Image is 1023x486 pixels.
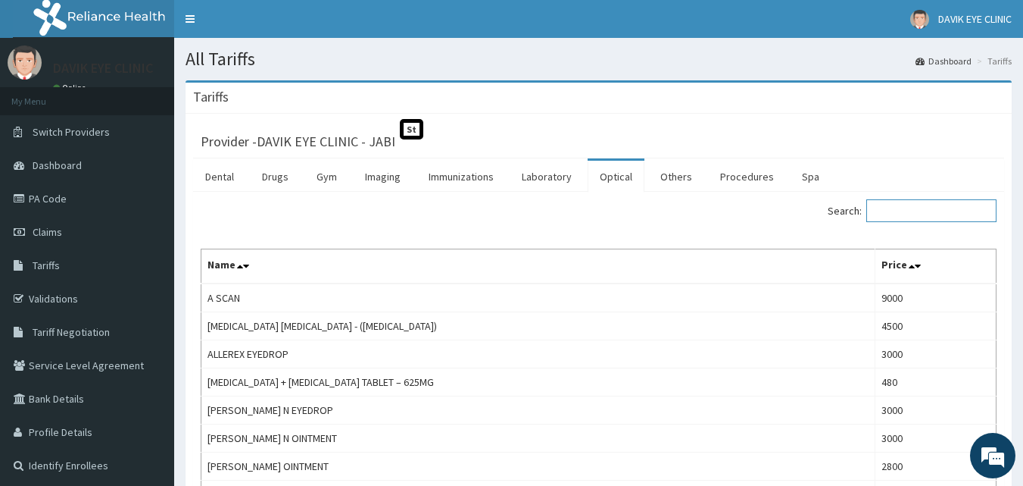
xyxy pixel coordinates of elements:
input: Search: [866,199,996,222]
td: [MEDICAL_DATA] + [MEDICAL_DATA] TABLET – 625MG [201,368,875,397]
h3: Tariffs [193,90,229,104]
span: Dashboard [33,158,82,172]
td: ALLEREX EYEDROP [201,340,875,368]
td: 4500 [875,312,996,340]
td: [PERSON_NAME] N OINTMENT [201,425,875,453]
td: A SCAN [201,284,875,312]
th: Name [201,249,875,284]
img: User Image [910,10,929,29]
img: User Image [8,45,42,80]
td: 3000 [875,425,996,453]
span: Tariff Negotiation [33,325,110,339]
td: 3000 [875,340,996,368]
span: Switch Providers [33,125,110,139]
li: Tariffs [973,55,1012,67]
td: 2800 [875,453,996,481]
a: Online [53,83,89,93]
a: Procedures [708,161,786,193]
a: Optical [588,161,644,193]
a: Others [648,161,704,193]
td: [PERSON_NAME] OINTMENT [201,453,875,481]
td: [MEDICAL_DATA] [MEDICAL_DATA] - ([MEDICAL_DATA]) [201,312,875,340]
a: Drugs [250,161,301,193]
h3: Provider - DAVIK EYE CLINIC - JABI [201,135,395,149]
span: St [400,119,423,140]
h1: All Tariffs [186,49,1012,69]
span: DAVIK EYE CLINIC [938,12,1012,26]
td: [PERSON_NAME] N EYEDROP [201,397,875,425]
td: 3000 [875,397,996,425]
a: Dental [193,161,246,193]
th: Price [875,249,996,284]
span: Tariffs [33,259,60,272]
label: Search: [828,199,996,222]
a: Dashboard [915,55,972,67]
p: DAVIK EYE CLINIC [53,61,153,75]
a: Laboratory [510,161,584,193]
span: Claims [33,225,62,239]
td: 9000 [875,284,996,312]
a: Immunizations [416,161,506,193]
a: Spa [790,161,831,193]
a: Imaging [353,161,413,193]
td: 480 [875,368,996,397]
a: Gym [304,161,349,193]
